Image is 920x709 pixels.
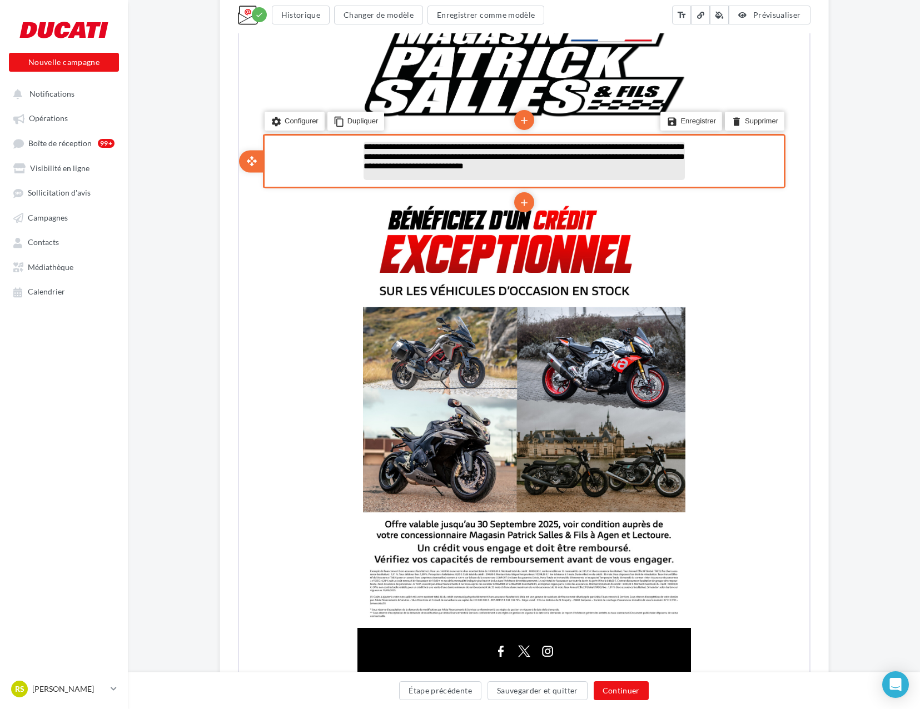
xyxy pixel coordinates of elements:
img: MPS.png [118,34,452,145]
p: [PERSON_NAME] [32,683,106,695]
a: Sollicitation d'avis [7,182,121,202]
span: Notifications [29,89,74,98]
li: Enregistrer le bloc [421,132,483,151]
a: Contacts [7,232,121,252]
button: Sauvegarder et quitter [488,681,588,700]
button: text_fields [672,6,691,24]
u: Cliquez-ici [327,9,358,17]
a: Boîte de réception99+ [7,133,121,153]
img: facebook [253,663,271,681]
button: Changer de modèle [334,6,423,24]
i: delete [492,134,503,149]
a: Campagnes [7,207,121,227]
span: Médiathèque [28,262,73,272]
span: Magasin [PERSON_NAME] [241,701,330,709]
a: RS [PERSON_NAME] [9,678,119,700]
div: Open Intercom Messenger [882,671,909,698]
img: twitter [276,663,294,681]
i: check [255,11,263,19]
li: Ajouter un bloc [275,213,295,233]
img: OP-MPS-CREDIT-25.jpg [124,213,446,643]
button: Enregistrer comme modèle [427,6,544,24]
span: Contacts [28,238,59,247]
a: Médiathèque [7,257,121,277]
i: save [427,134,439,149]
span: RS [15,683,24,695]
div: Modifications enregistrées [252,7,267,22]
button: Historique [272,6,330,24]
button: Continuer [594,681,649,700]
li: Configurer le bloc [26,132,86,151]
span: Boîte de réception [28,138,92,148]
a: Visibilité en ligne [7,158,121,178]
span: Prévisualiser [753,10,801,19]
li: Ajouter un bloc [275,131,295,151]
i: add [280,132,291,151]
span: Campagnes [28,213,68,222]
i: text_fields [677,9,687,21]
button: Étape précédente [399,681,481,700]
a: Opérations [7,108,121,128]
li: Dupliquer le bloc [88,132,146,151]
span: Opérations [29,114,68,123]
img: instagram [300,663,317,681]
button: Nouvelle campagne [9,53,119,72]
a: Calendrier [7,281,121,301]
button: Prévisualiser [729,6,810,24]
div: 99+ [98,139,115,148]
i: add [280,214,291,233]
li: Supprimer le bloc [486,132,545,151]
button: Notifications [7,83,117,103]
i: settings [32,134,43,149]
span: Sollicitation d'avis [28,188,91,198]
span: Visibilité en ligne [30,163,89,173]
a: Cliquez-ici [327,8,358,17]
i: content_copy [95,134,106,149]
span: Calendrier [28,287,65,297]
i: open_with [7,176,18,187]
